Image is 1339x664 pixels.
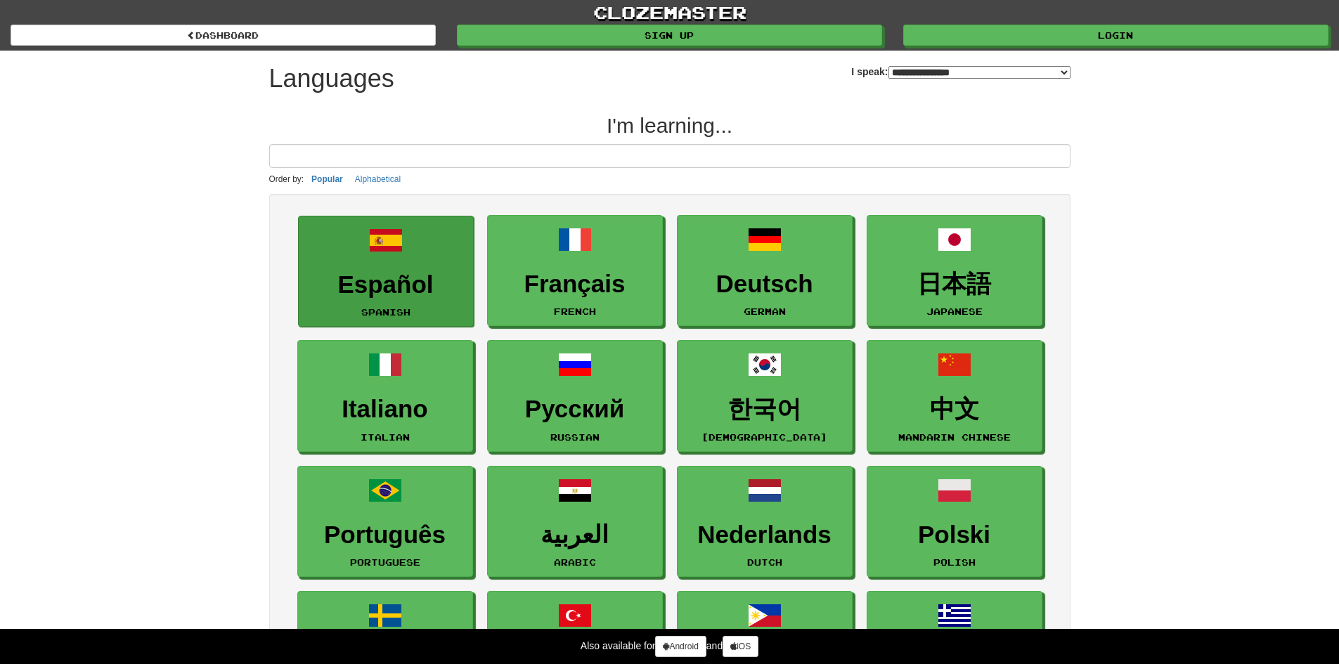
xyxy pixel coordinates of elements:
small: Mandarin Chinese [898,432,1011,442]
small: Order by: [269,174,304,184]
a: PolskiPolish [867,466,1042,578]
button: Alphabetical [351,171,405,187]
a: Sign up [457,25,882,46]
h3: العربية [495,521,655,549]
button: Popular [307,171,347,187]
a: 한국어[DEMOGRAPHIC_DATA] [677,340,853,452]
a: Login [903,25,1328,46]
h3: 日本語 [874,271,1035,298]
small: Arabic [554,557,596,567]
small: Dutch [747,557,782,567]
a: iOS [723,636,758,657]
h3: 中文 [874,396,1035,423]
small: Portuguese [350,557,420,567]
label: I speak: [851,65,1070,79]
small: Russian [550,432,600,442]
small: German [744,306,786,316]
small: Japanese [926,306,983,316]
a: 中文Mandarin Chinese [867,340,1042,452]
h3: Italiano [305,396,465,423]
small: Spanish [361,307,410,317]
small: Italian [361,432,410,442]
a: EspañolSpanish [298,216,474,327]
h3: Deutsch [685,271,845,298]
a: ItalianoItalian [297,340,473,452]
a: dashboard [11,25,436,46]
a: العربيةArabic [487,466,663,578]
a: FrançaisFrench [487,215,663,327]
small: [DEMOGRAPHIC_DATA] [701,432,827,442]
a: DeutschGerman [677,215,853,327]
a: Android [655,636,706,657]
select: I speak: [888,66,1070,79]
h3: Français [495,271,655,298]
h3: Русский [495,396,655,423]
h3: Português [305,521,465,549]
small: Polish [933,557,976,567]
a: NederlandsDutch [677,466,853,578]
small: French [554,306,596,316]
h3: 한국어 [685,396,845,423]
a: PortuguêsPortuguese [297,466,473,578]
a: РусскийRussian [487,340,663,452]
h3: Nederlands [685,521,845,549]
a: 日本語Japanese [867,215,1042,327]
h3: Polski [874,521,1035,549]
h2: I'm learning... [269,114,1070,137]
h1: Languages [269,65,394,93]
h3: Español [306,271,466,299]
